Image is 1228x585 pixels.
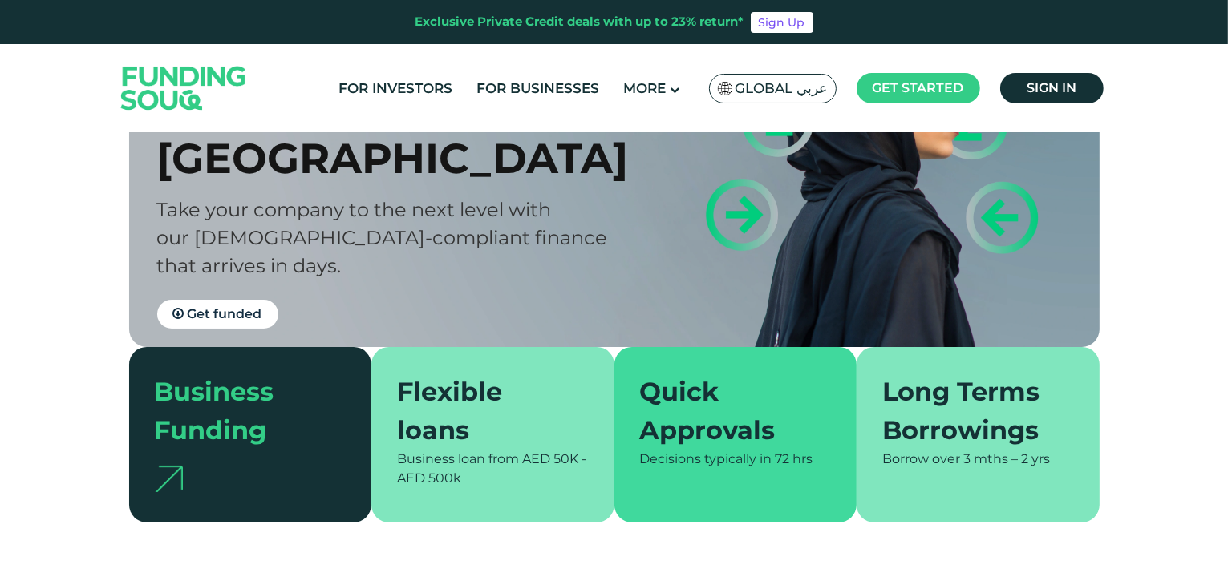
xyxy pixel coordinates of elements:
span: Sign in [1027,80,1076,95]
img: SA Flag [718,82,732,95]
div: Flexible loans [397,373,569,450]
img: arrow [155,466,183,492]
a: Sign Up [751,12,813,33]
span: More [623,80,666,96]
div: Business Funding [155,373,327,450]
img: Logo [105,47,262,128]
span: Business loan from [397,451,519,466]
a: For Investors [334,75,456,102]
span: Decisions typically in [640,451,772,466]
div: Exclusive Private Credit deals with up to 23% return* [415,13,744,31]
span: Global عربي [736,79,828,98]
span: 72 hrs [776,451,813,466]
a: For Businesses [472,75,603,102]
div: SMEs in the [GEOGRAPHIC_DATA] [157,83,642,184]
div: Long Terms Borrowings [882,373,1055,450]
span: Borrow over [882,451,960,466]
a: Sign in [1000,73,1104,103]
div: Quick Approvals [640,373,813,450]
span: 3 mths – 2 yrs [963,451,1050,466]
a: Get funded [157,300,278,329]
span: Get started [873,80,964,95]
span: Get funded [188,306,262,321]
span: Take your company to the next level with our [DEMOGRAPHIC_DATA]-compliant finance that arrives in... [157,198,608,277]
